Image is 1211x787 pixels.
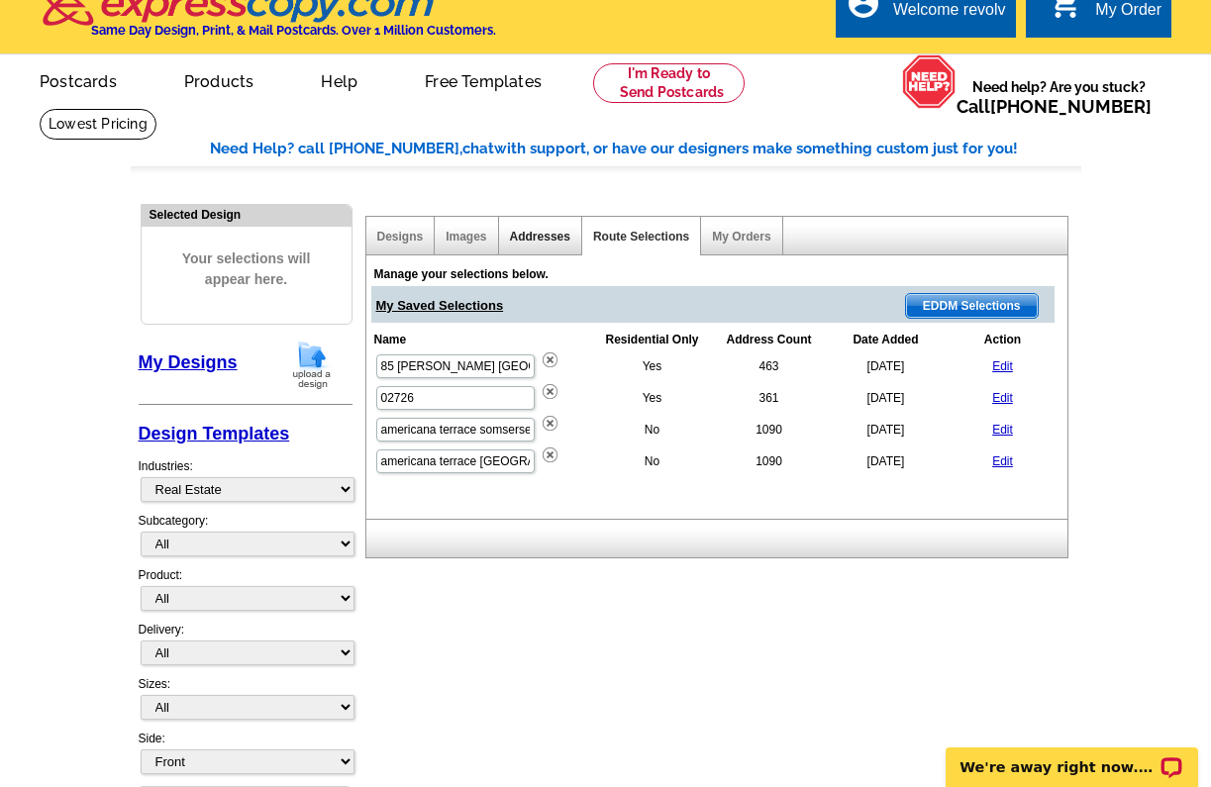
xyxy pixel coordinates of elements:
img: delete.png [543,447,557,462]
td: 463 [712,351,827,381]
div: Product: [139,566,353,621]
td: [DATE] [829,351,944,381]
a: Edit [992,454,1013,468]
td: Yes [595,383,710,413]
div: Selected Design [142,205,352,224]
a: Images [446,230,486,244]
a: Free Templates [393,56,573,103]
td: 361 [712,383,827,413]
img: help [902,54,957,108]
b: Address Count [726,333,811,346]
a: Design Templates [139,424,290,443]
img: delete.png [543,352,557,367]
div: Industries: [139,447,353,512]
div: My Order [1095,1,1161,29]
img: upload-design [286,340,338,390]
a: Postcards [8,56,149,103]
a: Help [289,56,389,103]
td: 1090 [712,446,827,476]
a: [PHONE_NUMBER] [990,96,1152,117]
a: Designs [377,230,424,244]
a: Products [152,56,286,103]
a: Remove this selection [543,420,557,434]
div: Delivery: [139,621,353,675]
span: My Saved Selections [376,286,504,316]
a: Addresses [510,230,570,244]
div: Subcategory: [139,512,353,566]
a: Edit [992,423,1013,437]
a: Remove this selection [543,388,557,402]
span: Your selections will appear here. [156,229,337,310]
a: Edit [992,391,1013,405]
span: EDDM Selections [906,294,1038,318]
b: Residential Only [605,333,698,346]
a: My Designs [139,352,238,372]
td: 1090 [712,415,827,444]
img: delete.png [543,416,557,431]
div: Need Help? call [PHONE_NUMBER], with support, or have our designers make something custom just fo... [210,138,1081,160]
b: Name [374,333,407,346]
td: No [595,415,710,444]
a: Route Selections [593,230,689,244]
td: [DATE] [829,415,944,444]
iframe: LiveChat chat widget [933,725,1211,787]
div: Sizes: [139,675,353,730]
a: My Orders [712,230,770,244]
a: Remove this selection [543,451,557,465]
div: Side: [139,730,353,776]
div: Welcome revolv [893,1,1006,29]
td: Yes [595,351,710,381]
img: delete.png [543,384,557,399]
span: Call [957,96,1152,117]
td: No [595,446,710,476]
span: chat [462,140,494,157]
td: [DATE] [829,446,944,476]
b: Date Added [853,333,918,346]
span: Need help? Are you stuck? [957,77,1161,117]
div: Manage your selections below. [374,265,1018,283]
h4: Same Day Design, Print, & Mail Postcards. Over 1 Million Customers. [91,23,496,38]
b: Action [984,333,1021,346]
a: Remove this selection [543,356,557,370]
td: [DATE] [829,383,944,413]
a: Edit [992,359,1013,373]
